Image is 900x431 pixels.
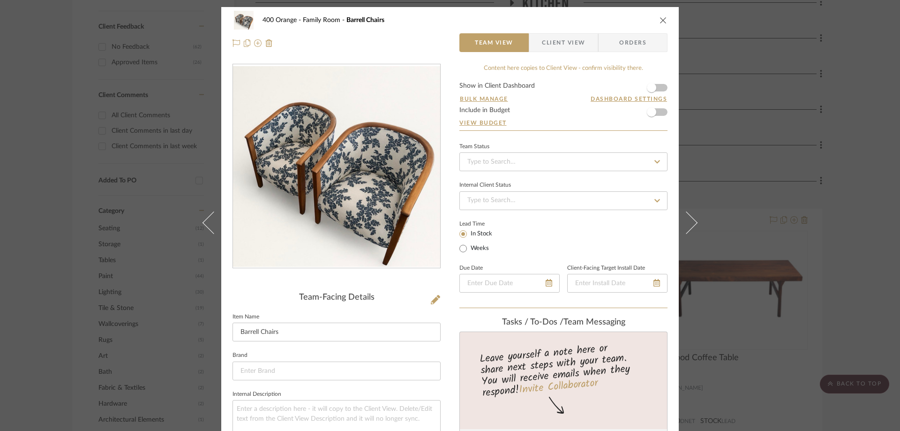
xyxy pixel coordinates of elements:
input: Enter Item Name [232,323,441,341]
span: Client View [542,33,585,52]
button: Bulk Manage [459,95,509,103]
div: Team Status [459,144,489,149]
img: f9f92d70-3751-4141-8bd1-3f0a6ce0e2c5_48x40.jpg [232,11,255,30]
button: Dashboard Settings [590,95,667,103]
label: Due Date [459,266,483,271]
div: Leave yourself a note here or share next steps with your team. You will receive emails when they ... [458,338,669,401]
div: Content here copies to Client View - confirm visibility there. [459,64,667,73]
span: 400 Orange [262,17,303,23]
input: Type to Search… [459,191,667,210]
input: Enter Install Date [567,274,667,293]
label: Lead Time [459,219,508,228]
label: Client-Facing Target Install Date [567,266,645,271]
span: Tasks / To-Dos / [502,318,563,326]
label: Brand [232,353,247,358]
span: Team View [475,33,513,52]
button: close [659,16,667,24]
div: team Messaging [459,318,667,328]
div: Team-Facing Details [232,293,441,303]
div: Internal Client Status [459,183,511,188]
label: Weeks [469,244,489,253]
input: Type to Search… [459,152,667,171]
a: Invite Collaborator [518,375,599,399]
input: Enter Due Date [459,274,560,293]
img: f9f92d70-3751-4141-8bd1-3f0a6ce0e2c5_436x436.jpg [233,66,440,267]
span: Barrell Chairs [346,17,384,23]
input: Enter Brand [232,362,441,380]
img: Remove from project [265,39,273,47]
a: View Budget [459,119,667,127]
span: Family Room [303,17,346,23]
label: Item Name [232,315,259,319]
label: Internal Description [232,392,281,397]
label: In Stock [469,230,492,238]
div: 0 [233,66,440,267]
span: Orders [609,33,657,52]
mat-radio-group: Select item type [459,228,508,254]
